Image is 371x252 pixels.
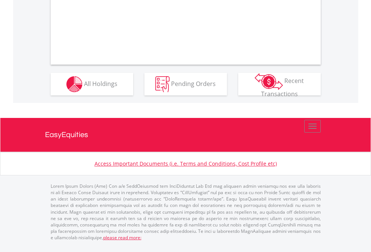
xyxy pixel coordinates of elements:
[171,79,216,88] span: Pending Orders
[51,183,321,241] p: Lorem Ipsum Dolors (Ame) Con a/e SeddOeiusmod tem InciDiduntut Lab Etd mag aliquaen admin veniamq...
[155,76,170,92] img: pending_instructions-wht.png
[66,76,83,92] img: holdings-wht.png
[144,73,227,95] button: Pending Orders
[84,79,117,88] span: All Holdings
[51,73,133,95] button: All Holdings
[45,118,326,152] a: EasyEquities
[103,234,141,241] a: please read more:
[95,160,277,167] a: Access Important Documents (i.e. Terms and Conditions, Cost Profile etc)
[255,73,283,90] img: transactions-zar-wht.png
[238,73,321,95] button: Recent Transactions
